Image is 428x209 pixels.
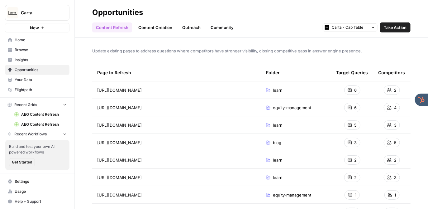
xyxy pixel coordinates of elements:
[5,75,69,85] a: Your Data
[336,64,368,81] div: Target Queries
[273,174,283,181] span: learn
[354,104,357,111] span: 6
[12,109,69,119] a: AEO Content Refresh
[5,85,69,95] a: Flightpath
[378,64,405,81] div: Competitors
[178,22,204,32] a: Outreach
[15,77,67,83] span: Your Data
[97,157,142,163] span: [URL][DOMAIN_NAME]
[5,45,69,55] a: Browse
[92,48,411,54] span: Update existing pages to address questions where competitors have stronger visibility, closing co...
[395,192,396,198] span: 1
[21,10,59,16] span: Carta
[394,139,397,146] span: 5
[273,87,283,93] span: learn
[5,23,69,32] button: New
[14,131,47,137] span: Recent Workflows
[5,65,69,75] a: Opportunities
[5,187,69,197] a: Usage
[273,104,311,111] span: equity-management
[97,104,142,111] span: [URL][DOMAIN_NAME]
[5,55,69,65] a: Insights
[30,25,39,31] span: New
[273,192,311,198] span: equity-management
[7,7,18,18] img: Carta Logo
[5,5,69,21] button: Workspace: Carta
[384,24,407,31] span: Take Action
[394,87,397,93] span: 2
[97,139,142,146] span: [URL][DOMAIN_NAME]
[5,129,69,139] button: Recent Workflows
[97,192,142,198] span: [URL][DOMAIN_NAME]
[9,158,35,166] button: Get Started
[273,122,283,128] span: learn
[12,159,32,165] span: Get Started
[266,64,280,81] div: Folder
[15,189,67,194] span: Usage
[97,87,142,93] span: [URL][DOMAIN_NAME]
[15,47,67,53] span: Browse
[15,57,67,63] span: Insights
[394,122,397,128] span: 3
[5,100,69,109] button: Recent Grids
[97,64,256,81] div: Page to Refresh
[354,157,357,163] span: 2
[354,139,357,146] span: 3
[394,174,397,181] span: 3
[5,177,69,187] a: Settings
[14,102,37,108] span: Recent Grids
[5,35,69,45] a: Home
[273,139,281,146] span: blog
[92,7,143,17] div: Opportunities
[394,157,397,163] span: 2
[15,37,67,43] span: Home
[207,22,237,32] a: Community
[92,22,132,32] a: Content Refresh
[15,67,67,73] span: Opportunities
[380,22,411,32] button: Take Action
[135,22,176,32] a: Content Creation
[97,174,142,181] span: [URL][DOMAIN_NAME]
[15,179,67,184] span: Settings
[12,119,69,129] a: AEO Content Refresh
[9,144,66,155] span: Build and test your own AI powered workflows
[354,122,357,128] span: 5
[21,122,67,127] span: AEO Content Refresh
[97,122,142,128] span: [URL][DOMAIN_NAME]
[332,24,369,31] input: Carta - Cap Table
[21,112,67,117] span: AEO Content Refresh
[354,87,357,93] span: 6
[355,192,356,198] span: 1
[394,104,397,111] span: 4
[354,174,357,181] span: 2
[273,157,283,163] span: learn
[15,199,67,204] span: Help + Support
[15,87,67,93] span: Flightpath
[5,197,69,207] button: Help + Support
